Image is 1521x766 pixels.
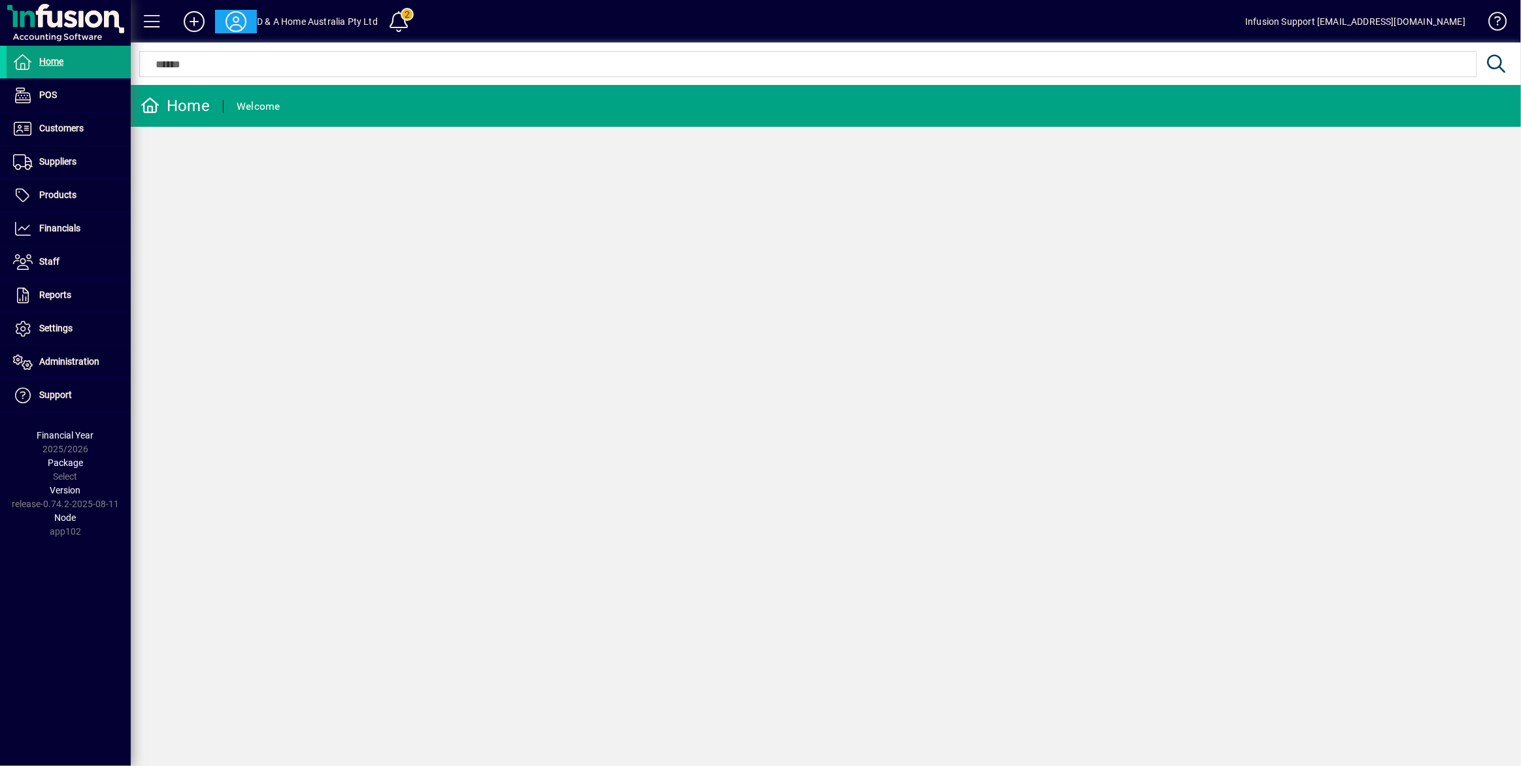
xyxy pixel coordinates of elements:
[39,56,63,67] span: Home
[7,246,131,278] a: Staff
[1479,3,1505,45] a: Knowledge Base
[7,112,131,145] a: Customers
[55,512,76,523] span: Node
[48,458,83,468] span: Package
[7,146,131,178] a: Suppliers
[7,212,131,245] a: Financials
[39,356,99,367] span: Administration
[39,90,57,100] span: POS
[39,123,84,133] span: Customers
[7,312,131,345] a: Settings
[1245,11,1465,32] div: Infusion Support [EMAIL_ADDRESS][DOMAIN_NAME]
[50,485,81,495] span: Version
[39,156,76,167] span: Suppliers
[173,10,215,33] button: Add
[37,430,94,441] span: Financial Year
[39,256,59,267] span: Staff
[7,346,131,378] a: Administration
[215,10,257,33] button: Profile
[39,190,76,200] span: Products
[7,279,131,312] a: Reports
[39,290,71,300] span: Reports
[7,179,131,212] a: Products
[7,79,131,112] a: POS
[39,390,72,400] span: Support
[257,11,378,32] div: D & A Home Australia Pty Ltd
[39,223,80,233] span: Financials
[7,379,131,412] a: Support
[39,323,73,333] span: Settings
[141,95,210,116] div: Home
